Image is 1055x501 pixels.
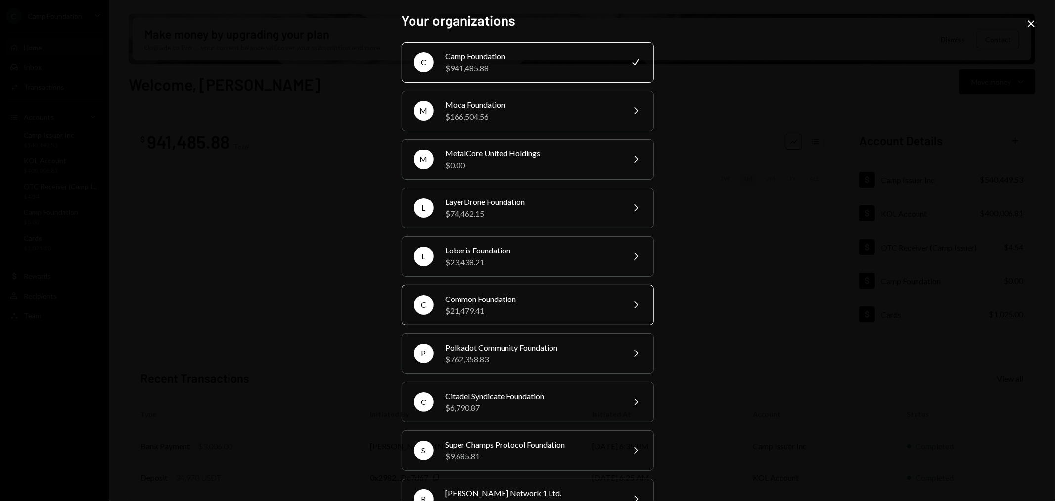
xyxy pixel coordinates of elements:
[446,293,618,305] div: Common Foundation
[446,353,618,365] div: $762,358.83
[446,159,618,171] div: $0.00
[414,392,434,412] div: C
[414,441,434,460] div: S
[402,11,654,30] h2: Your organizations
[414,247,434,266] div: L
[414,295,434,315] div: C
[402,236,654,277] button: LLoberis Foundation$23,438.21
[402,382,654,422] button: CCitadel Syndicate Foundation$6,790.87
[414,52,434,72] div: C
[414,344,434,363] div: P
[446,196,618,208] div: LayerDrone Foundation
[446,148,618,159] div: MetalCore United Holdings
[446,111,618,123] div: $166,504.56
[446,50,618,62] div: Camp Foundation
[446,245,618,256] div: Loberis Foundation
[402,333,654,374] button: PPolkadot Community Foundation$762,358.83
[446,390,618,402] div: Citadel Syndicate Foundation
[402,91,654,131] button: MMoca Foundation$166,504.56
[402,285,654,325] button: CCommon Foundation$21,479.41
[446,342,618,353] div: Polkadot Community Foundation
[446,208,618,220] div: $74,462.15
[402,139,654,180] button: MMetalCore United Holdings$0.00
[446,62,618,74] div: $941,485.88
[446,402,618,414] div: $6,790.87
[446,439,618,451] div: Super Champs Protocol Foundation
[414,150,434,169] div: M
[414,198,434,218] div: L
[446,256,618,268] div: $23,438.21
[446,99,618,111] div: Moca Foundation
[414,101,434,121] div: M
[402,188,654,228] button: LLayerDrone Foundation$74,462.15
[402,42,654,83] button: CCamp Foundation$941,485.88
[402,430,654,471] button: SSuper Champs Protocol Foundation$9,685.81
[446,305,618,317] div: $21,479.41
[446,451,618,462] div: $9,685.81
[446,487,618,499] div: [PERSON_NAME] Network 1 Ltd.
